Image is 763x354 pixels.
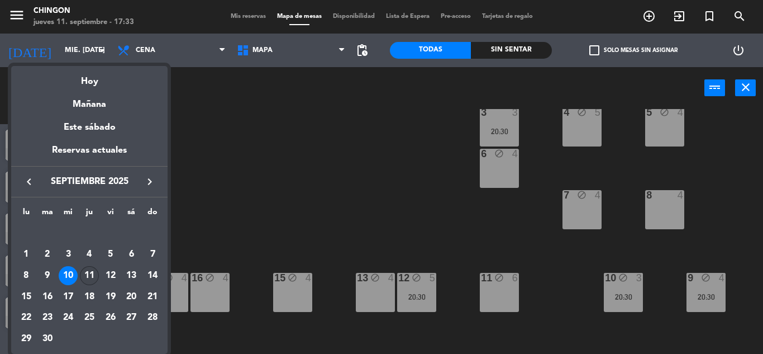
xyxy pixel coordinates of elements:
[19,174,39,189] button: keyboard_arrow_left
[101,266,120,285] div: 12
[143,266,162,285] div: 14
[79,308,100,329] td: 25 de septiembre de 2025
[100,286,121,308] td: 19 de septiembre de 2025
[59,287,78,306] div: 17
[142,308,163,329] td: 28 de septiembre de 2025
[38,266,57,285] div: 9
[122,309,141,328] div: 27
[122,245,141,264] div: 6
[16,328,37,350] td: 29 de septiembre de 2025
[22,175,36,188] i: keyboard_arrow_left
[16,206,37,223] th: lunes
[122,266,141,285] div: 13
[38,329,57,348] div: 30
[11,89,168,112] div: Mañana
[121,286,142,308] td: 20 de septiembre de 2025
[58,265,79,286] td: 10 de septiembre de 2025
[38,287,57,306] div: 16
[143,245,162,264] div: 7
[100,265,121,286] td: 12 de septiembre de 2025
[101,309,120,328] div: 26
[79,206,100,223] th: jueves
[121,265,142,286] td: 13 de septiembre de 2025
[100,308,121,329] td: 26 de septiembre de 2025
[100,244,121,266] td: 5 de septiembre de 2025
[37,308,58,329] td: 23 de septiembre de 2025
[58,286,79,308] td: 17 de septiembre de 2025
[17,309,36,328] div: 22
[37,244,58,266] td: 2 de septiembre de 2025
[11,112,168,143] div: Este sábado
[140,174,160,189] button: keyboard_arrow_right
[80,287,99,306] div: 18
[58,206,79,223] th: miércoles
[17,266,36,285] div: 8
[121,308,142,329] td: 27 de septiembre de 2025
[101,245,120,264] div: 5
[80,245,99,264] div: 4
[80,266,99,285] div: 11
[121,244,142,266] td: 6 de septiembre de 2025
[37,265,58,286] td: 9 de septiembre de 2025
[79,244,100,266] td: 4 de septiembre de 2025
[143,309,162,328] div: 28
[121,206,142,223] th: sábado
[39,174,140,189] span: septiembre 2025
[17,329,36,348] div: 29
[17,287,36,306] div: 15
[16,308,37,329] td: 22 de septiembre de 2025
[16,286,37,308] td: 15 de septiembre de 2025
[142,244,163,266] td: 7 de septiembre de 2025
[16,223,163,244] td: SEP.
[16,244,37,266] td: 1 de septiembre de 2025
[11,143,168,166] div: Reservas actuales
[58,308,79,329] td: 24 de septiembre de 2025
[11,66,168,89] div: Hoy
[59,309,78,328] div: 24
[143,175,156,188] i: keyboard_arrow_right
[37,328,58,350] td: 30 de septiembre de 2025
[80,309,99,328] div: 25
[142,206,163,223] th: domingo
[59,266,78,285] div: 10
[37,206,58,223] th: martes
[79,286,100,308] td: 18 de septiembre de 2025
[37,286,58,308] td: 16 de septiembre de 2025
[143,287,162,306] div: 21
[142,265,163,286] td: 14 de septiembre de 2025
[17,245,36,264] div: 1
[59,245,78,264] div: 3
[101,287,120,306] div: 19
[122,287,141,306] div: 20
[142,286,163,308] td: 21 de septiembre de 2025
[16,265,37,286] td: 8 de septiembre de 2025
[58,244,79,266] td: 3 de septiembre de 2025
[38,309,57,328] div: 23
[79,265,100,286] td: 11 de septiembre de 2025
[38,245,57,264] div: 2
[100,206,121,223] th: viernes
